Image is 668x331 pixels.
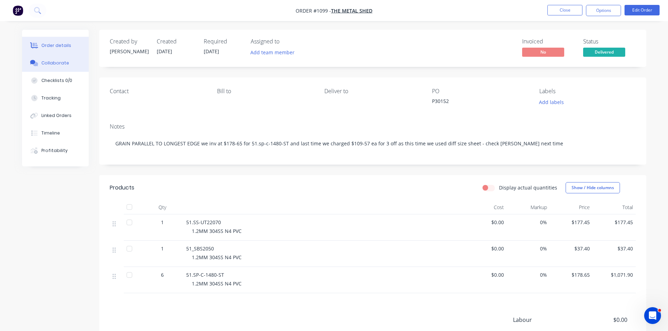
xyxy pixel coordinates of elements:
div: Timeline [41,130,60,136]
div: Order details [41,42,71,49]
button: Profitability [22,142,89,159]
span: 51_SBS2050 [186,245,214,252]
div: Checklists 0/0 [41,77,72,84]
span: No [522,48,564,56]
div: Markup [507,200,550,214]
div: Created by [110,38,148,45]
div: Contact [110,88,206,95]
button: Edit Order [625,5,660,15]
span: $177.45 [595,219,633,226]
button: Linked Orders [22,107,89,124]
div: Labels [539,88,635,95]
span: $37.40 [553,245,590,252]
button: Order details [22,37,89,54]
span: $177.45 [553,219,590,226]
button: Add labels [535,97,568,107]
span: $0.00 [575,316,627,324]
iframe: Intercom live chat [644,307,661,324]
span: 0% [510,271,547,278]
span: $0.00 [467,219,504,226]
span: 0% [510,245,547,252]
label: Display actual quantities [499,184,557,191]
div: Created [157,38,195,45]
span: Labour [513,316,575,324]
div: Assigned to [251,38,321,45]
button: Delivered [583,48,625,58]
span: 1.2MM 304SS N4 PVC [192,280,242,287]
div: Bill to [217,88,313,95]
div: Profitability [41,147,68,154]
span: 1 [161,245,164,252]
button: Timeline [22,124,89,142]
span: 1.2MM 304SS N4 PVC [192,228,242,234]
span: Order #1099 - [296,7,331,14]
span: 1.2MM 304SS N4 PVC [192,254,242,261]
span: 51.SS-UT22070 [186,219,221,226]
div: P30152 [432,97,520,107]
div: Price [550,200,593,214]
span: 0% [510,219,547,226]
button: Show / Hide columns [566,182,620,193]
div: Qty [141,200,183,214]
a: THE METAL SHED [331,7,372,14]
span: 1 [161,219,164,226]
div: Tracking [41,95,61,101]
span: Delivered [583,48,625,56]
button: Close [547,5,582,15]
button: Collaborate [22,54,89,72]
span: $178.65 [553,271,590,278]
span: $37.40 [595,245,633,252]
div: Status [583,38,636,45]
span: [DATE] [204,48,219,55]
div: [PERSON_NAME] [110,48,148,55]
div: Invoiced [522,38,575,45]
span: 51.SP-C-1480-ST [186,271,224,278]
span: $0.00 [467,245,504,252]
span: [DATE] [157,48,172,55]
div: Total [593,200,636,214]
button: Add team member [247,48,298,57]
div: Products [110,184,134,192]
div: Linked Orders [41,112,72,119]
div: Cost [464,200,507,214]
div: GRAIN PARALLEL TO LONGEST EDGE we inv at $178-65 for 51.sp-c-1480-ST and last time we charged $10... [110,133,636,154]
button: Checklists 0/0 [22,72,89,89]
div: PO [432,88,528,95]
button: Add team member [251,48,298,57]
div: Collaborate [41,60,69,66]
img: Factory [13,5,23,16]
button: Options [586,5,621,16]
div: Deliver to [324,88,420,95]
span: $0.00 [467,271,504,278]
div: Notes [110,123,636,130]
span: 6 [161,271,164,278]
button: Tracking [22,89,89,107]
div: Required [204,38,242,45]
span: $1,071.90 [595,271,633,278]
